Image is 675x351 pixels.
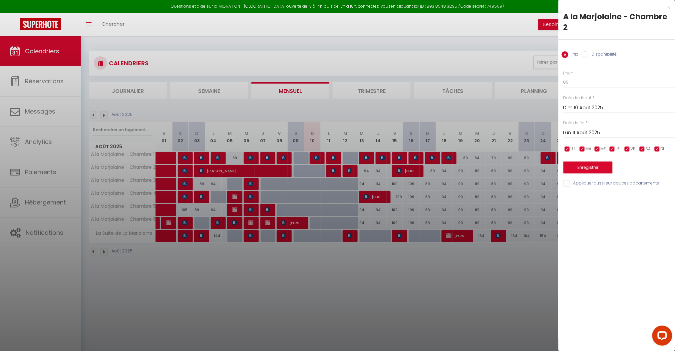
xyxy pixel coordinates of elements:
[563,162,613,174] button: Enregistrer
[586,146,592,152] span: MA
[647,323,675,351] iframe: LiveChat chat widget
[571,146,575,152] span: LU
[588,51,617,59] label: Disponibilité
[558,3,670,11] div: x
[563,11,670,33] div: A la Marjolaine - Chambre 2
[646,146,651,152] span: SA
[563,95,592,101] label: Date de début
[568,51,578,59] label: Prix
[616,146,620,152] span: JE
[601,146,606,152] span: ME
[563,120,585,126] label: Date de fin
[631,146,635,152] span: VE
[563,70,570,77] label: Prix
[661,146,664,152] span: DI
